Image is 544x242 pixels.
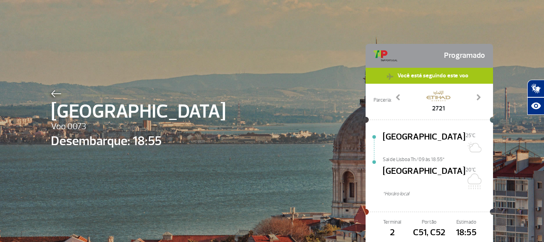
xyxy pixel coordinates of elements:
span: Sai de Lisboa Th/09 às 18:55* [383,156,493,161]
img: Sol com algumas nuvens [466,139,481,155]
span: 25°C [466,132,476,139]
span: *Horáro local [383,190,493,198]
span: Estimado [448,218,485,226]
span: [GEOGRAPHIC_DATA] [51,97,226,126]
span: Você está seguindo este voo [393,68,472,83]
span: [GEOGRAPHIC_DATA] [383,130,466,156]
span: Programado [444,48,485,64]
span: Voo 0073 [51,120,226,134]
button: Abrir tradutor de língua de sinais. [527,80,544,97]
span: 2721 [427,104,450,113]
div: Plugin de acessibilidade da Hand Talk. [527,80,544,115]
span: Parceria: [374,96,391,104]
button: Abrir recursos assistivos. [527,97,544,115]
span: 2 [374,226,411,240]
img: Nublado [466,173,481,189]
span: [GEOGRAPHIC_DATA] [383,165,466,190]
span: Terminal [374,218,411,226]
span: 18:55 [448,226,485,240]
span: 20°C [466,167,476,173]
span: Desembarque: 18:55 [51,132,226,151]
span: Portão [411,218,448,226]
span: C51, C52 [411,226,448,240]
